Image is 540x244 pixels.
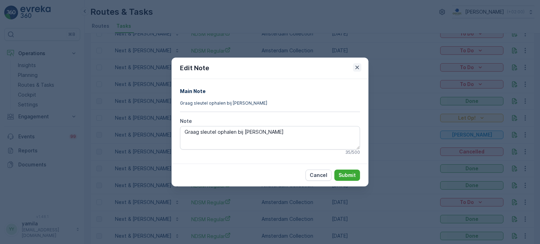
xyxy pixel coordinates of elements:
textarea: Graag sleutel ophalen bij [PERSON_NAME] [180,126,360,149]
p: Graag sleutel ophalen bij [PERSON_NAME] [180,100,360,106]
label: Note [180,118,192,124]
p: Submit [339,172,356,179]
button: Submit [334,170,360,181]
p: 35 / 500 [345,150,360,155]
h4: Main Note [180,87,360,95]
p: Cancel [310,172,327,179]
button: Cancel [306,170,332,181]
p: Edit Note [180,63,209,73]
